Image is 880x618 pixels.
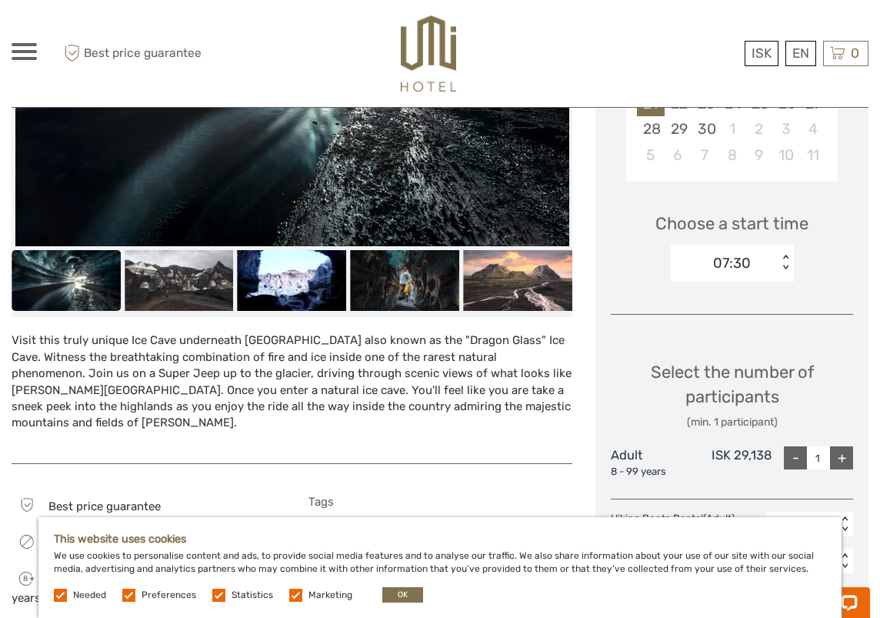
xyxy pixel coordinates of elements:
p: Chat now [22,27,174,39]
div: Choose Monday, September 29th, 2025 [665,116,692,142]
div: Choose Tuesday, September 30th, 2025 [692,116,718,142]
span: Choose a start time [655,212,808,236]
div: EN [785,41,816,66]
div: Choose Saturday, October 11th, 2025 [799,142,826,168]
img: 420aa965c2094606b848068d663268ab_slider_thumbnail.jpg [125,250,234,312]
label: Marketing [308,589,352,602]
div: Choose Monday, October 6th, 2025 [665,142,692,168]
button: OK [382,587,423,603]
div: Choose Wednesday, October 8th, 2025 [718,142,745,168]
div: < > [778,255,792,271]
img: 15d6a59af94b49c2976804d12bfbed98_slider_thumbnail.jpg [12,250,121,312]
button: Open LiveChat chat widget [177,24,195,42]
h5: This website uses cookies [54,533,826,546]
span: 0 [848,45,862,61]
div: Choose Tuesday, October 7th, 2025 [692,142,718,168]
div: ISK 29,138 [692,446,772,479]
div: < > [838,516,852,533]
img: 526-1e775aa5-7374-4589-9d7e-5793fb20bdfc_logo_big.jpg [401,15,456,92]
div: (min. 1 participant) [611,415,853,430]
div: Select the number of participants [611,360,853,430]
div: Choose Thursday, October 9th, 2025 [745,142,772,168]
div: Visit this truly unique Ice Cave underneath [GEOGRAPHIC_DATA] also known as the "Dragon Glass" Ic... [12,332,572,448]
div: Hiking Boots Rental (Adult) [611,512,742,541]
h5: Tags [308,495,573,509]
div: Choose Thursday, October 2nd, 2025 [745,116,772,142]
span: 8 [14,573,36,584]
span: Minimum age: [DEMOGRAPHIC_DATA] years [12,573,252,605]
img: 35a055ff8fe74cd4b58e04767fa824ae_slider_thumbnail.jpg [463,250,572,312]
div: Choose Sunday, September 28th, 2025 [637,116,664,142]
div: < > [838,553,852,570]
span: ISK [752,45,772,61]
div: Choose Sunday, October 5th, 2025 [637,142,664,168]
div: 8 - 99 years [611,465,692,479]
label: Needed [73,589,106,602]
div: 07:30 [713,253,751,273]
img: fc570482f5b34c56b0be150f90ad75ae_slider_thumbnail.jpg [350,250,459,312]
div: Choose Friday, October 10th, 2025 [772,142,799,168]
div: - [784,446,807,469]
span: Best price guarantee [60,41,226,66]
label: Statistics [232,589,273,602]
span: Best price guarantee [48,499,161,513]
div: Choose Saturday, October 4th, 2025 [799,116,826,142]
div: Choose Wednesday, October 1st, 2025 [718,116,745,142]
div: Adult [611,446,692,479]
div: We use cookies to personalise content and ads, to provide social media features and to analyse ou... [38,517,842,618]
div: Choose Friday, October 3rd, 2025 [772,116,799,142]
div: + [830,446,853,469]
label: Preferences [142,589,196,602]
img: b1fb2c84a4c348a289499c71a4010bb6_slider_thumbnail.jpg [238,250,347,312]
